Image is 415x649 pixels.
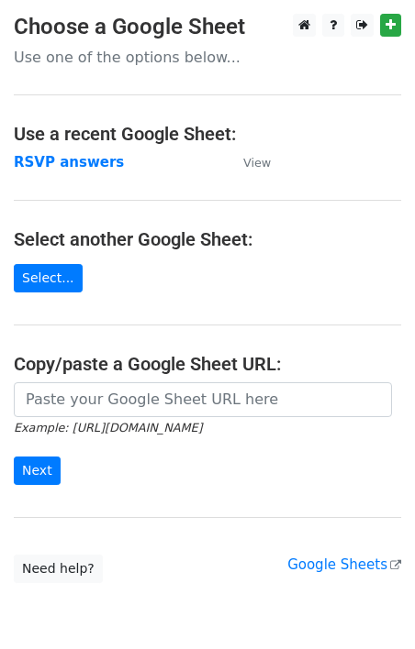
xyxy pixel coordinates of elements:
p: Use one of the options below... [14,48,401,67]
a: Select... [14,264,83,292]
h4: Select another Google Sheet: [14,228,401,250]
h4: Use a recent Google Sheet: [14,123,401,145]
input: Next [14,456,61,485]
input: Paste your Google Sheet URL here [14,382,392,417]
h3: Choose a Google Sheet [14,14,401,40]
a: RSVP answers [14,154,124,170]
small: View [243,156,271,170]
a: Need help? [14,555,103,583]
a: Google Sheets [287,556,401,573]
a: View [225,154,271,170]
h4: Copy/paste a Google Sheet URL: [14,353,401,375]
small: Example: [URL][DOMAIN_NAME] [14,421,202,434]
